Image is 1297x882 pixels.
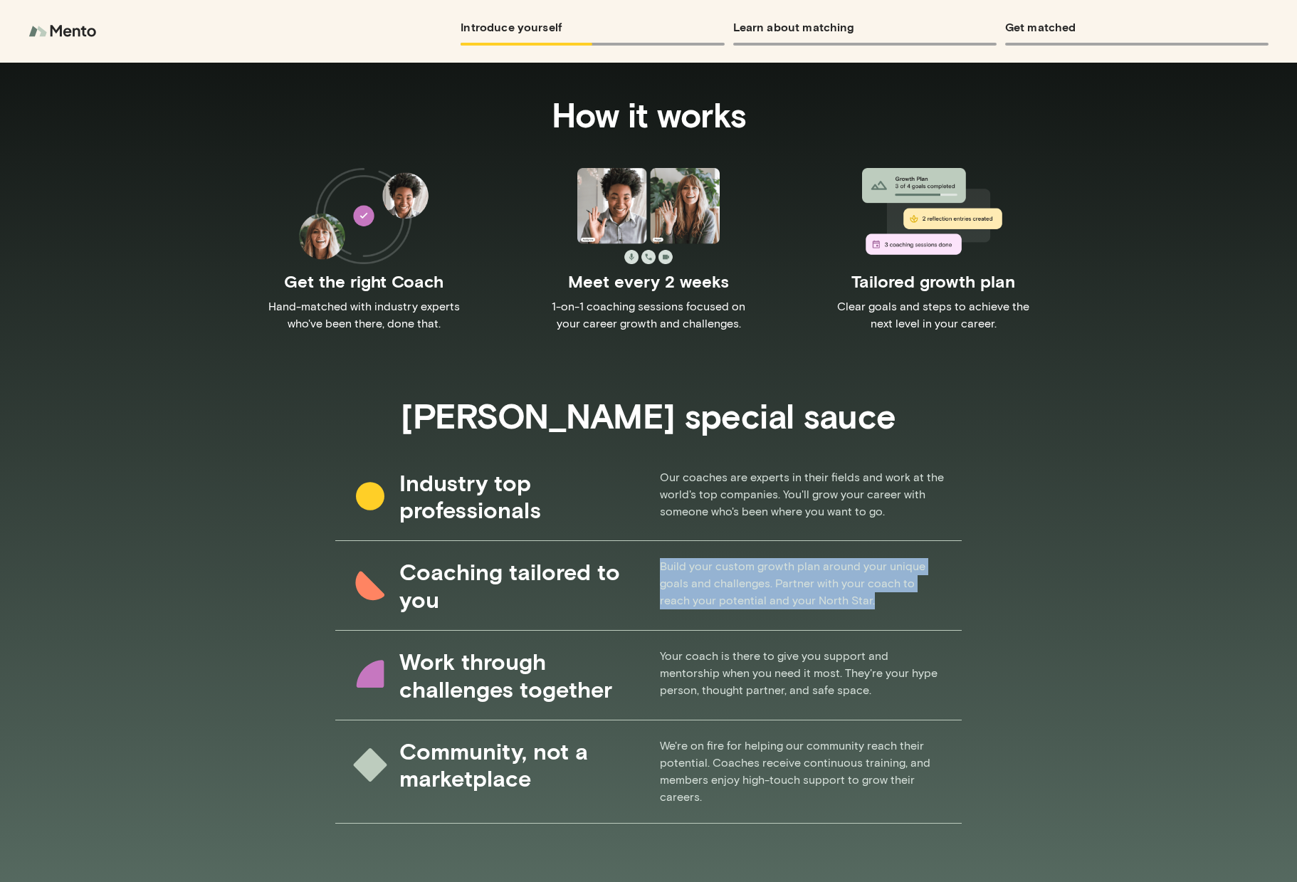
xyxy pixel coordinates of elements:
img: Get the right Coach [293,168,435,263]
h6: Get matched [1005,17,1269,37]
h6: Learn about matching [733,17,997,37]
img: Meet every 2 weeks [577,168,720,263]
h5: Tailored growth plan [851,270,1015,293]
p: Clear goals and steps to achieve the next level in your career. [826,298,1040,332]
p: Hand-matched with industry experts who've been there, done that. [257,298,471,332]
p: 1-on-1 coaching sessions focused on your career growth and challenges. [542,298,755,332]
img: logo [28,17,100,46]
h3: How it works [552,94,746,134]
h3: [PERSON_NAME] special sauce [401,395,896,435]
img: Tailored growth plan [862,168,1004,263]
h5: Meet every 2 weeks [568,270,729,293]
h5: Get the right Coach [284,270,443,293]
h6: Introduce yourself [461,17,724,37]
